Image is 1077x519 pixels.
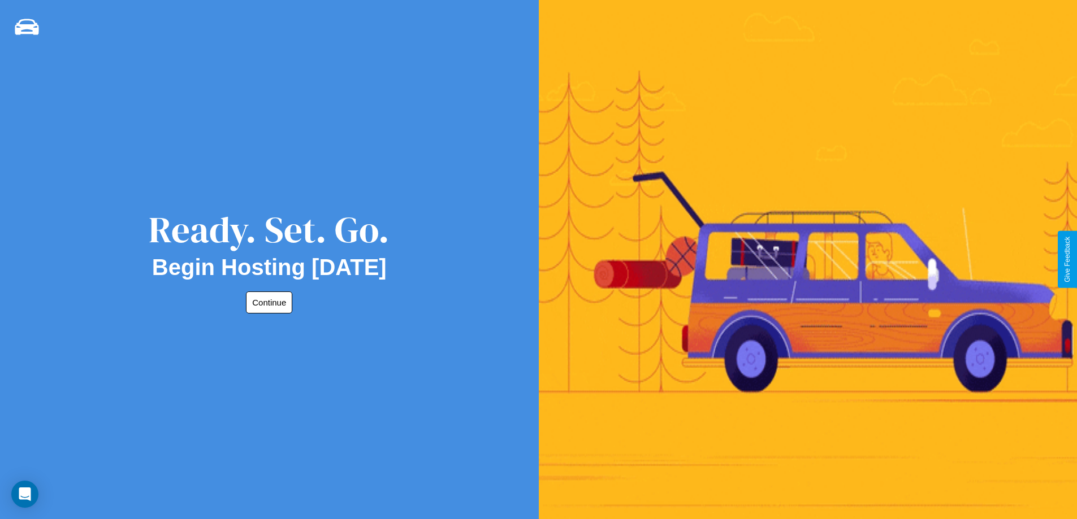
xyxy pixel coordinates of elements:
div: Give Feedback [1063,237,1071,282]
h2: Begin Hosting [DATE] [152,255,387,280]
button: Continue [246,291,292,313]
div: Open Intercom Messenger [11,481,38,508]
div: Ready. Set. Go. [149,204,390,255]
